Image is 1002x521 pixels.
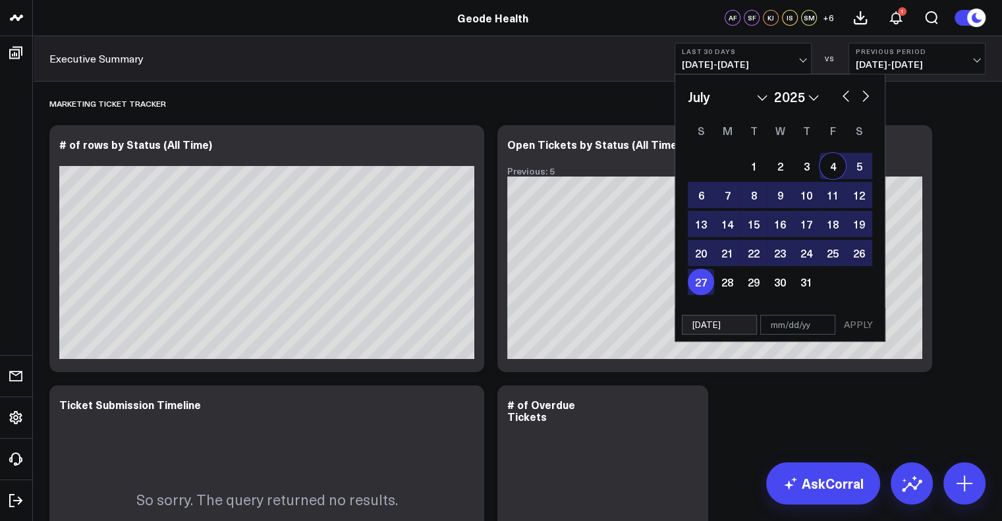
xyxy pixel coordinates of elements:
div: Thursday [793,120,820,141]
button: APPLY [839,315,878,335]
button: Previous Period[DATE]-[DATE] [849,43,986,74]
p: So sorry. The query returned no results. [136,489,398,509]
div: SM [801,10,817,26]
div: Tuesday [740,120,767,141]
div: Previous: 5 [507,166,922,177]
button: Last 30 Days[DATE]-[DATE] [675,43,812,74]
div: AF [725,10,740,26]
span: [DATE] - [DATE] [856,59,978,70]
div: Ticket Submission Timeline [59,397,201,412]
div: # of rows by Status (All Time) [59,137,212,151]
div: VS [818,55,842,63]
a: Geode Health [457,11,528,25]
div: Marketing Ticket Tracker [49,88,166,119]
b: Last 30 Days [682,47,804,55]
input: mm/dd/yy [760,315,835,335]
div: Friday [820,120,846,141]
div: # of Overdue Tickets [507,397,575,424]
div: Monday [714,120,740,141]
a: AskCorral [766,462,880,505]
button: +6 [820,10,836,26]
div: SF [744,10,760,26]
div: IS [782,10,798,26]
div: KJ [763,10,779,26]
span: + 6 [823,13,834,22]
b: Previous Period [856,47,978,55]
div: Open Tickets by Status (All Time) [507,137,681,151]
div: Saturday [846,120,872,141]
div: Wednesday [767,120,793,141]
div: 1 [898,7,906,16]
span: [DATE] - [DATE] [682,59,804,70]
div: Sunday [688,120,714,141]
input: mm/dd/yy [682,315,757,335]
a: Executive Summary [49,51,144,66]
